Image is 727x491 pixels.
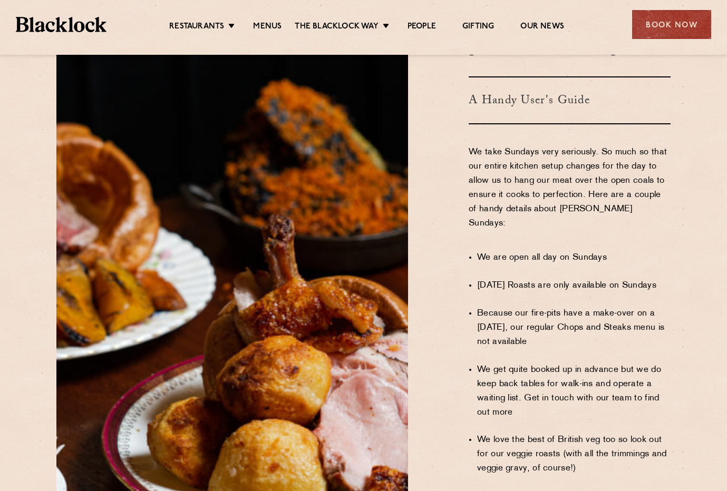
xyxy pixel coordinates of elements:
p: We take Sundays very seriously. So much so that our entire kitchen setup changes for the day to a... [469,145,671,245]
a: Menus [253,22,282,33]
h3: A Handy User's Guide [469,76,671,124]
li: We are open all day on Sundays [477,251,671,265]
li: Because our fire-pits have a make-over on a [DATE], our regular Chops and Steaks menu is not avai... [477,307,671,349]
li: [DATE] Roasts are only available on Sundays [477,279,671,293]
li: We get quite booked up in advance but we do keep back tables for walk-ins and operate a waiting l... [477,363,671,420]
li: We love the best of British veg too so look out for our veggie roasts (with all the trimmings and... [477,433,671,476]
a: People [408,22,436,33]
a: Our News [520,22,564,33]
a: Restaurants [169,22,224,33]
a: The Blacklock Way [295,22,378,33]
img: BL_Textured_Logo-footer-cropped.svg [16,17,106,32]
a: Gifting [462,22,494,33]
div: Book Now [632,10,711,39]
